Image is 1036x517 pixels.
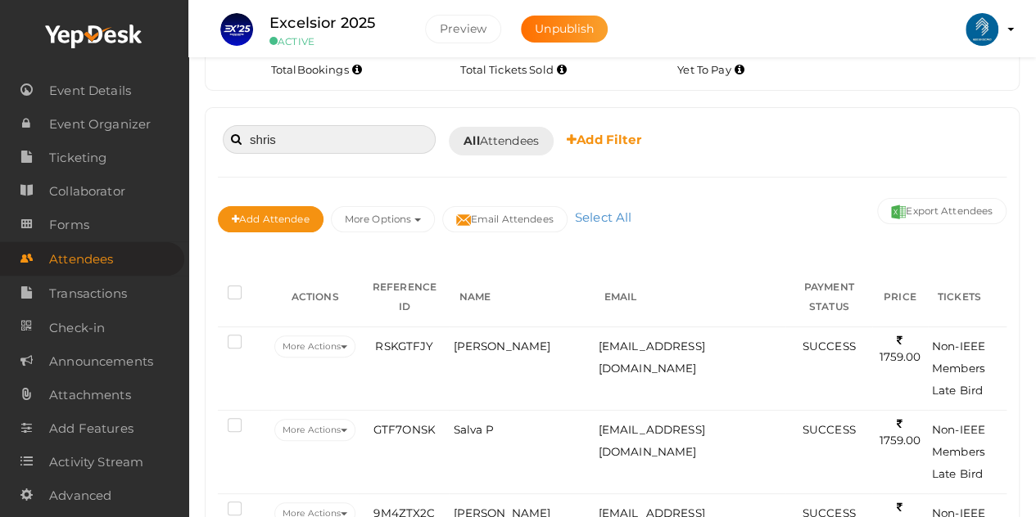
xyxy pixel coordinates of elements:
i: Total number of bookings [352,65,362,74]
span: Yet To Pay [677,63,731,76]
span: Attachments [49,379,131,411]
span: REFERENCE ID [373,281,437,312]
small: ACTIVE [269,35,400,47]
span: Ticketing [49,142,106,174]
span: Transactions [49,277,127,310]
span: Bookings [297,63,349,76]
span: Announcements [49,345,153,378]
th: NAME [449,267,594,327]
span: 1759.00 [879,417,921,447]
span: [PERSON_NAME] [453,339,550,353]
span: Attendees [464,133,539,150]
span: Non-IEEE Members Late Bird [932,423,985,480]
span: Attendees [49,243,113,276]
button: Unpublish [521,16,608,43]
button: More Actions [274,335,355,357]
img: excel.svg [891,205,906,219]
span: [EMAIL_ADDRESS][DOMAIN_NAME] [599,423,705,458]
th: TICKETS [928,267,1007,327]
span: Unpublish [535,21,594,36]
i: Total number of tickets sold [557,65,567,74]
label: Excelsior 2025 [269,11,375,35]
button: Export Attendees [877,198,1007,224]
span: Advanced [49,479,111,512]
span: Collaborator [49,175,125,208]
img: ACg8ocIlr20kWlusTYDilfQwsc9vjOYCKrm0LB8zShf3GP8Yo5bmpMCa=s100 [966,13,998,46]
img: IIZWXVCU_small.png [220,13,253,46]
span: Add Features [49,412,133,445]
span: Forms [49,209,89,241]
span: Check-in [49,312,105,344]
span: Total [271,63,349,76]
img: mail-filled.svg [456,213,471,227]
th: PAYMENT STATUS [785,267,871,327]
span: Total Tickets Sold [460,63,554,76]
span: Event Details [49,74,131,107]
span: Activity Stream [49,446,143,479]
span: RSKGTFJY [375,339,433,353]
span: Event Organizer [49,108,151,141]
th: PRICE [872,267,928,327]
span: [EMAIL_ADDRESS][DOMAIN_NAME] [599,339,705,375]
b: Add Filter [567,132,641,147]
th: EMAIL [595,267,786,327]
button: Email Attendees [442,206,568,232]
input: Search attendee [223,125,436,154]
span: SUCCESS [803,339,856,353]
b: All [464,133,479,148]
i: Accepted and yet to make payment [735,65,744,74]
button: More Options [331,206,435,232]
span: GTF7ONSK [373,423,436,436]
span: 1759.00 [879,334,921,364]
a: Select All [571,209,636,225]
span: Non-IEEE Members Late Bird [932,339,985,397]
button: Add Attendee [218,206,323,232]
button: Preview [425,15,501,43]
button: More Actions [274,419,355,441]
span: SUCCESS [803,423,856,436]
th: ACTIONS [270,267,360,327]
span: Salva P [453,423,494,436]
